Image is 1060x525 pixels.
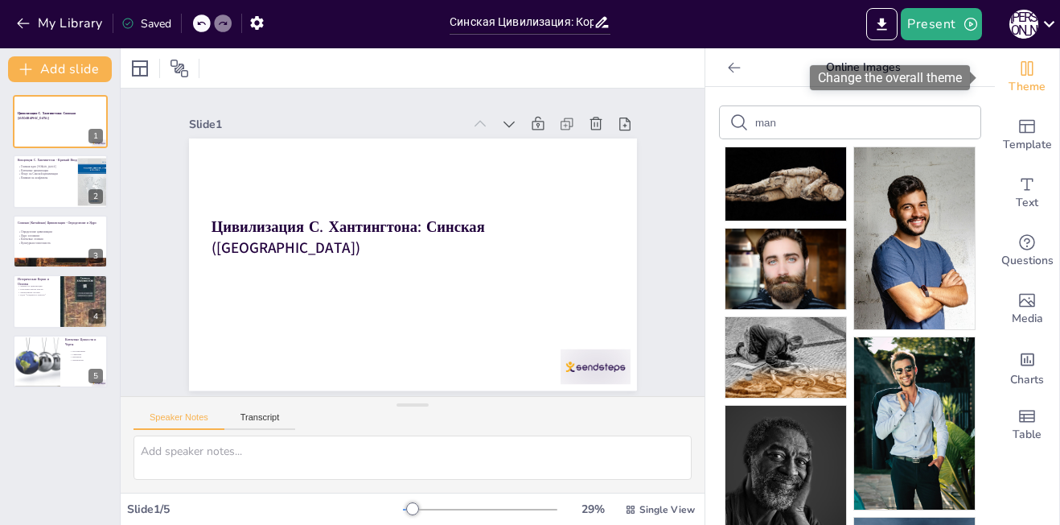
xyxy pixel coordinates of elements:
[88,189,103,204] div: 2
[810,65,970,90] div: Change the overall theme
[224,412,296,430] button: Transcript
[13,155,108,208] div: 2
[854,147,975,329] img: pexels-photo-2379004.jpeg
[1003,136,1052,154] span: Template
[88,309,103,324] div: 4
[18,168,95,172] p: Ключевые цивилизации
[13,215,108,268] div: 3
[854,337,975,509] img: pexels-photo-1043474.jpeg
[18,172,95,176] p: Фокус на Синской цивилизации
[13,275,108,328] div: 4
[725,147,846,221] img: gfaae7f0b875134d2407c72f71c7143e2eaca1af3cee952d9983308af077085a77ba36fce516ee12b5fac3e48c3b0b22a...
[995,280,1059,338] div: Add images, graphics, shapes or video
[65,337,103,346] p: Ключевые Ценности и Черты
[12,10,109,36] button: My Library
[18,229,127,234] p: Определение цивилизации
[995,338,1059,396] div: Add charts and graphs
[18,164,95,168] p: Главная идея [PERSON_NAME]
[211,217,484,258] strong: Цивилизация С. Хантингтона: Синская ([GEOGRAPHIC_DATA])
[450,10,594,34] input: Insert title
[13,335,108,388] div: 5
[1001,252,1054,270] span: Questions
[1013,426,1042,444] span: Table
[88,369,103,383] div: 5
[995,222,1059,280] div: Get real-time input from your audience
[170,59,189,78] span: Position
[88,249,103,263] div: 3
[18,112,76,121] strong: Цивилизация С. Хантингтона: Синская ([GEOGRAPHIC_DATA])
[8,56,112,82] button: Add slide
[747,48,979,87] p: Online Images
[18,294,55,297] p: Идея “Срединного царства”
[189,117,463,132] div: Slide 1
[1009,8,1038,40] button: Н [PERSON_NAME]
[995,164,1059,222] div: Add text boxes
[1009,78,1046,96] span: Theme
[18,288,55,291] p: Ключевые школы мысли
[121,16,171,31] div: Saved
[18,241,127,245] p: Культурная гомогенность
[18,291,55,294] p: Династийная система
[127,502,403,517] div: Slide 1 / 5
[70,358,108,362] p: Прагматизм
[18,176,95,180] p: Влияние на конфликты
[134,412,224,430] button: Speaker Notes
[995,396,1059,454] div: Add a table
[18,234,127,238] p: Ядро и влияние
[1009,10,1038,39] div: Н [PERSON_NAME]
[1016,194,1038,212] span: Text
[639,503,695,516] span: Single View
[866,8,898,40] button: Export to PowerPoint
[725,229,846,309] img: g24d9150520faf7eab16191cacb66dbaa9fe2f8095fe068504e0c24fd5a2ac03f50f0d5d4b8c5d8d955ea58a9201819b2...
[573,502,612,517] div: 29 %
[995,106,1059,164] div: Add ready made slides
[901,8,981,40] button: Present
[13,95,108,148] div: 1
[18,221,103,225] p: Синская (Китайская) Цивилизация - Определение и Ядро
[18,277,55,286] p: Исторические Корни и Основы
[1012,310,1043,328] span: Media
[995,48,1059,106] div: Change the overall theme
[18,285,55,288] p: Древность цивилизации
[88,129,103,143] div: 1
[127,56,153,81] div: Layout
[725,317,846,398] img: g72499038b9e2253eaaba60c27b272bf71223169bcf4e6012839367f1ed3095fb002232bcfd62517134ad26e32711d615...
[18,238,127,242] p: Ключевые отличия
[1010,371,1044,389] span: Charts
[18,158,80,163] p: Концепция С. Хантингтона - Краткий Ввод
